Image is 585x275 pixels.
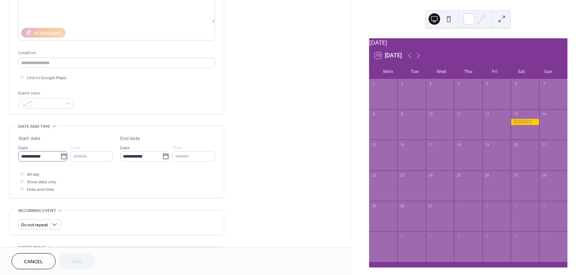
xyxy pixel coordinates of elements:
[371,142,377,147] div: 15
[11,253,56,269] button: Cancel
[513,81,518,86] div: 6
[18,49,213,57] div: Location
[456,81,462,86] div: 4
[428,142,433,147] div: 17
[428,233,433,239] div: 7
[371,81,377,86] div: 1
[428,64,455,79] div: Wed
[120,135,140,143] div: End date
[18,207,56,214] span: Recurring event
[371,173,377,178] div: 22
[428,111,433,117] div: 10
[455,64,481,79] div: Thu
[485,233,490,239] div: 9
[541,233,547,239] div: 11
[400,81,405,86] div: 2
[18,244,46,251] span: Event image
[511,119,539,125] div: BOOKED
[513,142,518,147] div: 20
[428,203,433,208] div: 31
[535,64,562,79] div: Sun
[375,64,401,79] div: Mon
[513,233,518,239] div: 10
[541,203,547,208] div: 4
[27,171,39,178] span: All day
[541,81,547,86] div: 7
[120,144,130,152] span: Date
[541,111,547,117] div: 14
[456,233,462,239] div: 8
[508,64,535,79] div: Sat
[371,233,377,239] div: 5
[541,142,547,147] div: 21
[485,203,490,208] div: 2
[27,178,56,186] span: Show date only
[513,111,518,117] div: 13
[401,64,428,79] div: Tue
[400,142,405,147] div: 16
[428,173,433,178] div: 24
[456,203,462,208] div: 1
[27,186,54,193] span: Hide end time
[456,142,462,147] div: 18
[485,173,490,178] div: 26
[18,144,28,152] span: Date
[369,38,567,47] div: [DATE]
[485,142,490,147] div: 19
[513,173,518,178] div: 27
[400,173,405,178] div: 23
[513,203,518,208] div: 3
[400,203,405,208] div: 30
[456,111,462,117] div: 11
[372,50,404,61] button: 10[DATE]
[21,221,48,229] span: Do not repeat
[27,74,66,82] span: Link to Google Maps
[371,111,377,117] div: 8
[400,111,405,117] div: 9
[18,135,41,143] div: Start date
[456,173,462,178] div: 25
[428,81,433,86] div: 3
[24,258,43,266] span: Cancel
[18,123,50,130] span: Date and time
[172,144,182,152] span: Time
[400,233,405,239] div: 6
[485,81,490,86] div: 5
[482,64,508,79] div: Fri
[541,173,547,178] div: 28
[18,90,72,97] div: Event color
[485,111,490,117] div: 12
[70,144,80,152] span: Time
[371,203,377,208] div: 29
